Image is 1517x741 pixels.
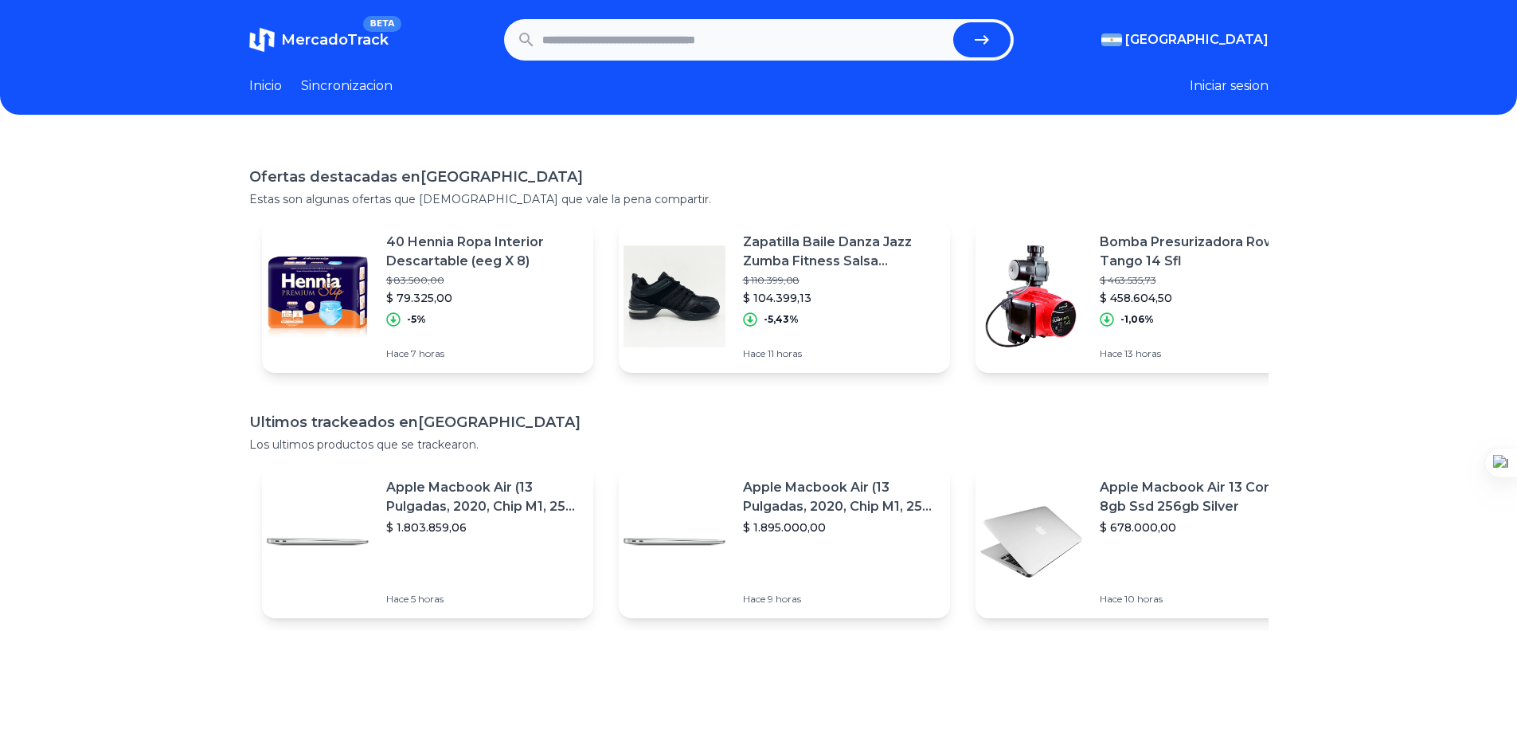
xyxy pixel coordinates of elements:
p: Hace 13 horas [1100,347,1294,360]
p: $ 110.399,08 [743,274,937,287]
p: Hace 11 horas [743,347,937,360]
a: MercadoTrackBETA [249,27,389,53]
p: Hace 10 horas [1100,593,1294,606]
p: Apple Macbook Air (13 Pulgadas, 2020, Chip M1, 256 Gb De Ssd, 8 Gb De Ram) - Plata [386,478,581,516]
p: $ 458.604,50 [1100,290,1294,306]
img: Featured image [262,241,373,352]
h1: Ultimos trackeados en [GEOGRAPHIC_DATA] [249,411,1269,433]
p: $ 1.895.000,00 [743,519,937,535]
p: $ 79.325,00 [386,290,581,306]
p: -5% [407,313,426,326]
a: Featured imageApple Macbook Air 13 Core I5 8gb Ssd 256gb Silver$ 678.000,00Hace 10 horas [975,465,1307,618]
h1: Ofertas destacadas en [GEOGRAPHIC_DATA] [249,166,1269,188]
img: Featured image [619,486,730,598]
span: MercadoTrack [281,31,389,49]
p: Hace 7 horas [386,347,581,360]
a: Featured image40 Hennia Ropa Interior Descartable (eeg X 8)$ 83.500,00$ 79.325,00-5%Hace 7 horas [262,220,593,373]
p: Zapatilla Baile Danza Jazz Zumba Fitness Salsa C/cámara Aire [743,233,937,271]
p: Estas son algunas ofertas que [DEMOGRAPHIC_DATA] que vale la pena compartir. [249,191,1269,207]
a: Sincronizacion [301,76,393,96]
a: Featured imageZapatilla Baile Danza Jazz Zumba Fitness Salsa C/cámara Aire$ 110.399,08$ 104.399,1... [619,220,950,373]
img: MercadoTrack [249,27,275,53]
p: $ 678.000,00 [1100,519,1294,535]
span: BETA [363,16,401,32]
a: Featured imageBomba Presurizadora Rowa Tango 14 Sfl$ 463.535,73$ 458.604,50-1,06%Hace 13 horas [975,220,1307,373]
img: Featured image [975,241,1087,352]
a: Inicio [249,76,282,96]
p: $ 1.803.859,06 [386,519,581,535]
p: Apple Macbook Air 13 Core I5 8gb Ssd 256gb Silver [1100,478,1294,516]
p: 40 Hennia Ropa Interior Descartable (eeg X 8) [386,233,581,271]
p: Hace 5 horas [386,593,581,606]
p: -1,06% [1120,313,1154,326]
span: [GEOGRAPHIC_DATA] [1125,30,1269,49]
a: Featured imageApple Macbook Air (13 Pulgadas, 2020, Chip M1, 256 Gb De Ssd, 8 Gb De Ram) - Plata$... [262,465,593,618]
p: $ 463.535,73 [1100,274,1294,287]
img: Argentina [1101,33,1122,46]
p: $ 104.399,13 [743,290,937,306]
p: $ 83.500,00 [386,274,581,287]
p: Los ultimos productos que se trackearon. [249,437,1269,453]
button: [GEOGRAPHIC_DATA] [1101,30,1269,49]
button: Iniciar sesion [1190,76,1269,96]
img: Featured image [619,241,730,352]
p: Apple Macbook Air (13 Pulgadas, 2020, Chip M1, 256 Gb De Ssd, 8 Gb De Ram) - Plata [743,478,937,516]
p: Bomba Presurizadora Rowa Tango 14 Sfl [1100,233,1294,271]
p: Hace 9 horas [743,593,937,606]
p: -5,43% [764,313,799,326]
img: Featured image [975,486,1087,598]
a: Featured imageApple Macbook Air (13 Pulgadas, 2020, Chip M1, 256 Gb De Ssd, 8 Gb De Ram) - Plata$... [619,465,950,618]
img: Featured image [262,486,373,598]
